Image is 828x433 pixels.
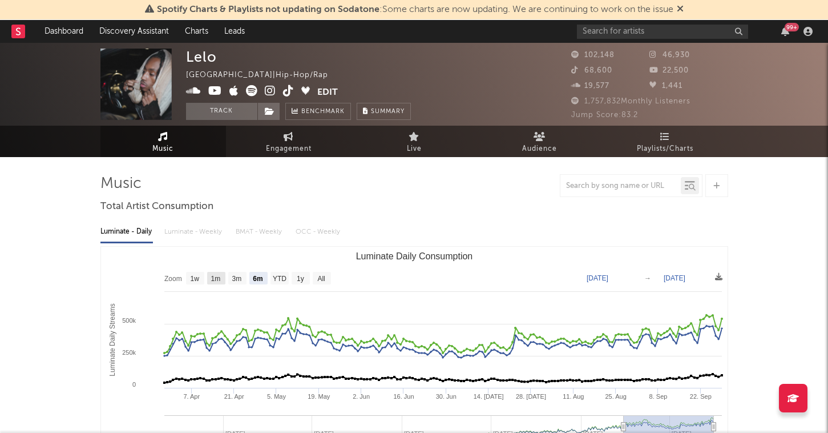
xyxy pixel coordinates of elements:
text: 21. Apr [224,393,244,400]
text: 11. Aug [563,393,584,400]
span: 1,757,832 Monthly Listeners [571,98,690,105]
text: 14. [DATE] [473,393,503,400]
text: 6m [253,275,262,283]
text: 250k [122,349,136,356]
a: Live [352,126,477,157]
span: 22,500 [649,67,689,74]
span: Engagement [266,142,312,156]
span: 46,930 [649,51,690,59]
text: 2. Jun [353,393,370,400]
span: Total Artist Consumption [100,200,213,214]
span: 68,600 [571,67,612,74]
input: Search for artists [577,25,748,39]
text: Luminate Daily Consumption [356,251,472,261]
a: Engagement [226,126,352,157]
text: 19. May [308,393,330,400]
button: Summary [357,103,411,120]
div: [GEOGRAPHIC_DATA] | Hip-Hop/Rap [186,69,341,82]
text: 0 [132,381,135,388]
span: 19,577 [571,82,609,90]
span: Live [407,142,422,156]
span: 1,441 [649,82,682,90]
span: Spotify Charts & Playlists not updating on Sodatone [157,5,379,14]
span: Dismiss [677,5,684,14]
a: Music [100,126,226,157]
text: [DATE] [587,274,608,282]
a: Leads [216,20,253,43]
a: Discovery Assistant [91,20,177,43]
a: Benchmark [285,103,351,120]
text: 25. Aug [605,393,626,400]
text: 1w [190,275,199,283]
text: 1m [211,275,220,283]
text: 3m [232,275,241,283]
div: Lelo [186,49,217,65]
a: Audience [477,126,603,157]
button: Edit [317,85,338,99]
div: 99 + [785,23,799,31]
input: Search by song name or URL [560,182,681,191]
text: Zoom [164,275,182,283]
text: 7. Apr [183,393,200,400]
span: Music [152,142,173,156]
a: Charts [177,20,216,43]
span: 102,148 [571,51,615,59]
a: Playlists/Charts [603,126,728,157]
text: 28. [DATE] [515,393,546,400]
text: 30. Jun [435,393,456,400]
span: Benchmark [301,105,345,119]
text: 22. Sep [689,393,711,400]
text: All [317,275,325,283]
span: Jump Score: 83.2 [571,111,638,119]
text: [DATE] [664,274,685,282]
span: Summary [371,109,405,115]
text: 8. Sep [649,393,667,400]
text: 5. May [266,393,286,400]
a: Dashboard [37,20,91,43]
text: 1y [297,275,304,283]
text: Luminate Daily Streams [108,303,116,376]
button: Track [186,103,257,120]
button: 99+ [781,27,789,36]
text: 500k [122,317,136,324]
text: 16. Jun [393,393,414,400]
span: : Some charts are now updating. We are continuing to work on the issue [157,5,673,14]
div: Luminate - Daily [100,222,153,242]
span: Audience [522,142,557,156]
text: YTD [272,275,286,283]
span: Playlists/Charts [637,142,693,156]
text: → [644,274,651,282]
